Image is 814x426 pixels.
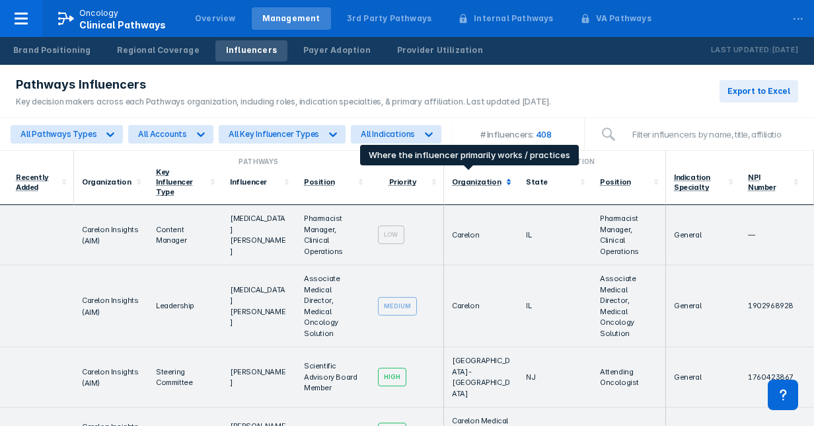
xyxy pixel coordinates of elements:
[740,347,814,407] td: 1760423867
[449,156,660,167] div: Primary Affiliation
[389,177,417,187] div: Priority
[740,205,814,265] td: —
[226,44,277,56] div: Influencers
[82,367,139,388] span: Carelon Insights (AIM)
[148,347,222,407] td: Steering Committee
[252,7,331,30] a: Management
[296,265,370,347] td: Associate Medical Director, Medical Oncology Solution
[156,167,193,196] div: Key Influencer Type
[444,205,518,265] td: Carelon
[117,44,199,56] div: Regional Coverage
[474,13,553,24] div: Internal Pathways
[378,297,417,316] div: Medium
[480,129,534,140] div: # Influencers:
[82,177,132,187] div: Organization
[336,7,443,30] a: 3rd Party Pathways
[138,129,187,139] div: All Accounts
[596,13,651,24] div: VA Pathways
[740,265,814,347] td: 1902968928
[592,205,666,265] td: Pharmacist Manager, Clinical Operations
[452,177,501,187] div: Organization
[222,347,296,407] td: [PERSON_NAME]
[378,368,406,386] div: High
[666,205,740,265] td: General
[674,173,710,192] div: Indication Specialty
[82,224,139,245] a: Carelon Insights (AIM)
[518,347,592,407] td: NJ
[303,44,371,56] div: Payer Adoption
[195,13,236,24] div: Overview
[262,13,320,24] div: Management
[79,7,119,19] p: Oncology
[592,265,666,347] td: Associate Medical Director, Medical Oncology Solution
[768,380,798,410] div: Contact Support
[16,77,146,93] span: Pathways Influencers
[304,177,335,187] div: Position
[518,265,592,347] td: IL
[361,129,415,139] div: All Indications
[16,173,49,192] div: Recently Added
[534,129,557,140] span: 408
[106,40,209,62] a: Regional Coverage
[397,44,483,56] div: Provider Utilization
[296,205,370,265] td: Pharmacist Manager, Clinical Operations
[526,177,576,187] div: State
[592,347,666,407] td: Attending Oncologist
[82,295,139,316] a: Carelon Insights (AIM)
[148,205,222,265] td: Content Manager
[727,85,790,97] span: Export to Excel
[518,205,592,265] td: IL
[148,265,222,347] td: Leadership
[222,205,296,265] td: [MEDICAL_DATA][PERSON_NAME]
[13,44,91,56] div: Brand Positioning
[82,225,139,246] span: Carelon Insights (AIM)
[378,226,404,244] div: Low
[79,19,166,30] span: Clinical Pathways
[748,173,776,192] div: NPI Number
[82,296,139,317] span: Carelon Insights (AIM)
[230,177,280,187] div: Influencer
[20,129,96,139] div: All Pathways Types
[82,366,139,388] a: Carelon Insights (AIM)
[720,80,798,103] button: Export to Excel
[347,13,432,24] div: 3rd Party Pathways
[387,40,494,62] a: Provider Utilization
[624,121,798,148] input: Filter influencers by name, title, affiliation, etc.
[3,40,101,62] a: Brand Positioning
[444,347,518,407] td: [GEOGRAPHIC_DATA]-[GEOGRAPHIC_DATA]
[296,347,370,407] td: Scientific Advisory Board Member
[444,265,518,347] td: Carelon
[215,40,287,62] a: Influencers
[184,7,246,30] a: Overview
[785,2,811,30] div: ...
[600,177,631,187] div: Position
[772,44,798,57] p: [DATE]
[293,40,381,62] a: Payer Adoption
[79,156,438,167] div: Pathways
[711,44,772,57] p: Last Updated:
[222,265,296,347] td: [MEDICAL_DATA][PERSON_NAME]
[666,347,740,407] td: General
[16,96,551,108] div: Key decision makers across each Pathways organization, including roles, indication specialties, &...
[666,265,740,347] td: General
[229,129,319,139] div: All Key Influencer Types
